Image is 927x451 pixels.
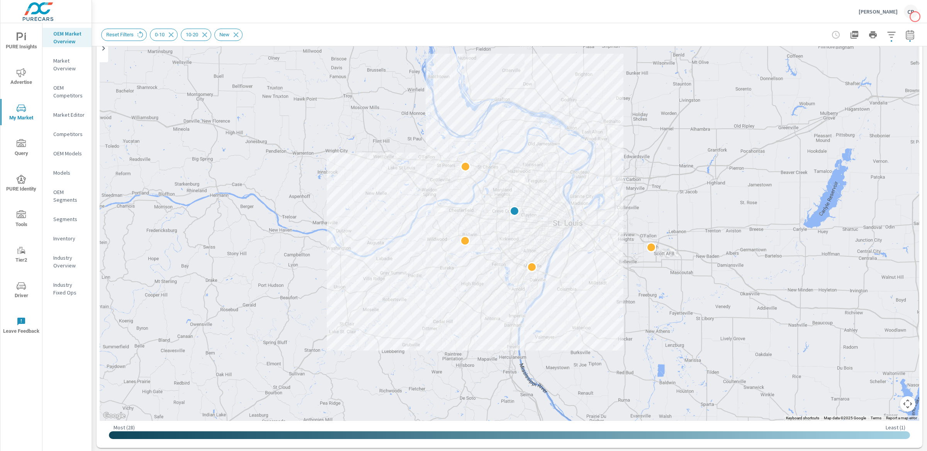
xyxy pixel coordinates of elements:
[53,150,85,157] p: OEM Models
[3,175,40,194] span: PURE Identity
[3,104,40,123] span: My Market
[53,111,85,119] p: Market Editor
[824,416,866,420] span: Map data ©2025 Google
[53,30,85,45] p: OEM Market Overview
[42,252,92,271] div: Industry Overview
[900,396,915,412] button: Map camera controls
[42,186,92,206] div: OEM Segments
[42,55,92,74] div: Market Overview
[215,32,234,37] span: New
[0,23,42,343] div: nav menu
[42,148,92,159] div: OEM Models
[102,411,127,421] img: Google
[53,281,85,296] p: Industry Fixed Ops
[42,279,92,298] div: Industry Fixed Ops
[886,416,917,420] a: Report a map error
[53,215,85,223] p: Segments
[3,210,40,229] span: Tools
[101,29,147,41] div: Reset Filters
[3,32,40,51] span: PURE Insights
[181,29,211,41] div: 10-20
[53,254,85,269] p: Industry Overview
[102,411,127,421] a: Open this area in Google Maps (opens a new window)
[214,29,243,41] div: New
[150,32,169,37] span: 0-10
[42,82,92,101] div: OEM Competitors
[871,416,881,420] a: Terms (opens in new tab)
[150,29,178,41] div: 0-10
[114,424,135,431] p: Most ( 28 )
[847,27,862,43] button: "Export Report to PDF"
[3,246,40,265] span: Tier2
[3,68,40,87] span: Advertise
[902,27,918,43] button: Select Date Range
[42,28,92,47] div: OEM Market Overview
[42,128,92,140] div: Competitors
[181,32,203,37] span: 10-20
[42,233,92,244] div: Inventory
[102,32,138,37] span: Reset Filters
[3,317,40,336] span: Leave Feedback
[53,188,85,204] p: OEM Segments
[886,424,905,431] p: Least ( 1 )
[786,415,819,421] button: Keyboard shortcuts
[53,130,85,138] p: Competitors
[859,8,898,15] p: [PERSON_NAME]
[53,169,85,177] p: Models
[53,84,85,99] p: OEM Competitors
[3,139,40,158] span: Query
[53,235,85,242] p: Inventory
[53,57,85,72] p: Market Overview
[904,5,918,19] div: CP
[42,167,92,179] div: Models
[42,109,92,121] div: Market Editor
[42,213,92,225] div: Segments
[865,27,881,43] button: Print Report
[884,27,899,43] button: Apply Filters
[3,281,40,300] span: Driver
